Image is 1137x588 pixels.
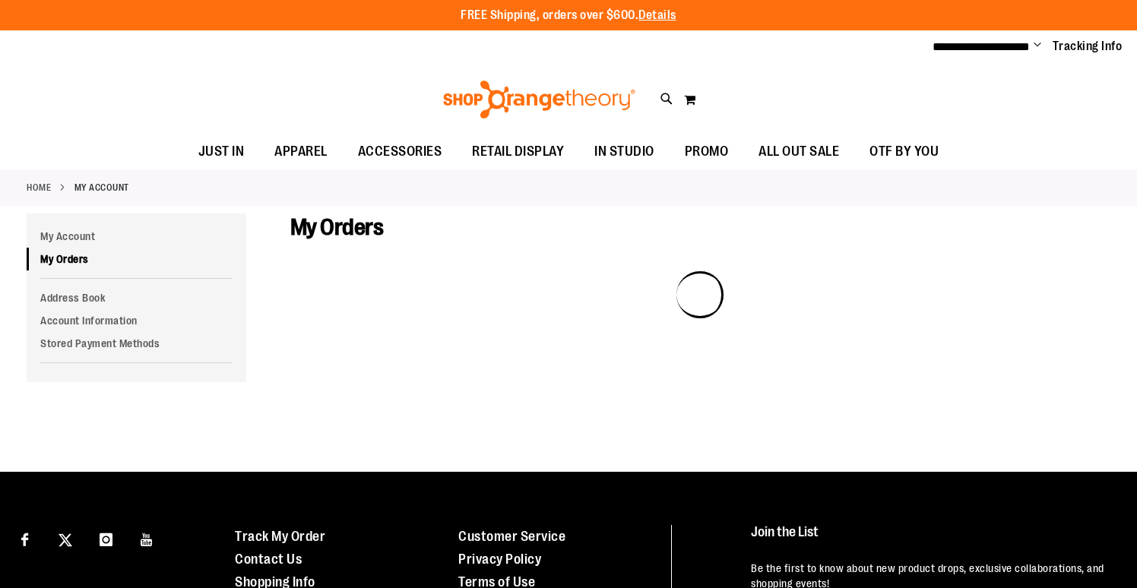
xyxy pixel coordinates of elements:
span: APPAREL [274,134,328,169]
a: Home [27,181,51,194]
a: Address Book [27,286,246,309]
span: My Orders [290,214,384,240]
a: My Account [27,225,246,248]
span: JUST IN [198,134,245,169]
span: ACCESSORIES [358,134,442,169]
a: Details [638,8,676,22]
span: IN STUDIO [594,134,654,169]
a: Track My Order [235,529,325,544]
a: Account Information [27,309,246,332]
img: Shop Orangetheory [441,81,638,119]
strong: My Account [74,181,129,194]
button: Account menu [1034,39,1041,54]
span: RETAIL DISPLAY [472,134,564,169]
a: Contact Us [235,552,302,567]
img: Twitter [59,533,72,547]
a: Customer Service [458,529,565,544]
p: FREE Shipping, orders over $600. [461,7,676,24]
a: My Orders [27,248,246,270]
h4: Join the List [751,525,1107,553]
a: Visit our Facebook page [11,525,38,552]
span: ALL OUT SALE [759,134,839,169]
a: Privacy Policy [458,552,541,567]
a: Visit our Youtube page [134,525,160,552]
a: Visit our X page [52,525,79,552]
span: OTF BY YOU [869,134,939,169]
a: Visit our Instagram page [93,525,119,552]
a: Stored Payment Methods [27,332,246,355]
span: PROMO [685,134,729,169]
a: Tracking Info [1053,38,1123,55]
